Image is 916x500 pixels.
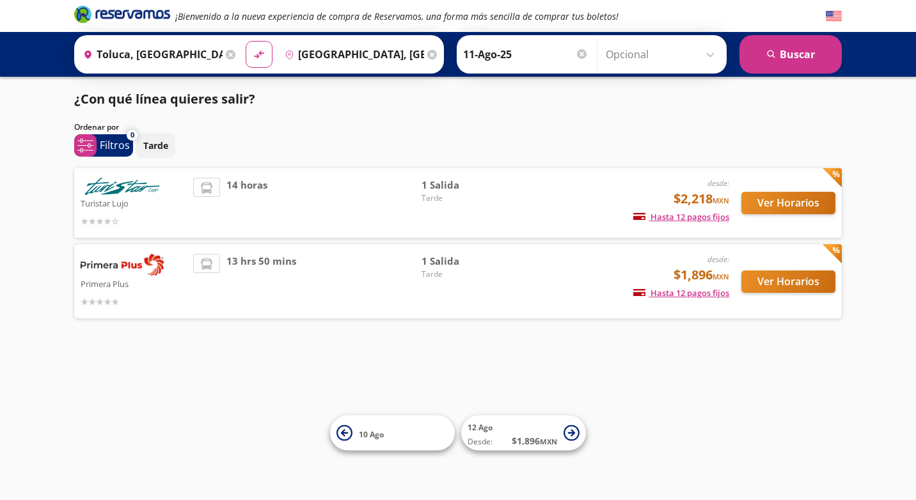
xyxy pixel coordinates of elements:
[713,272,729,281] small: MXN
[100,137,130,153] p: Filtros
[707,178,729,189] em: desde:
[81,276,187,291] p: Primera Plus
[540,437,557,446] small: MXN
[461,416,586,451] button: 12 AgoDesde:$1,896MXN
[136,133,175,158] button: Tarde
[359,428,384,439] span: 10 Ago
[826,8,842,24] button: English
[422,192,511,204] span: Tarde
[606,38,720,70] input: Opcional
[130,130,134,141] span: 0
[674,189,729,208] span: $2,218
[74,4,170,24] i: Brand Logo
[330,416,455,451] button: 10 Ago
[422,178,511,192] span: 1 Salida
[741,192,835,214] button: Ver Horarios
[422,254,511,269] span: 1 Salida
[280,38,424,70] input: Buscar Destino
[512,434,557,448] span: $ 1,896
[468,436,493,448] span: Desde:
[741,270,835,293] button: Ver Horarios
[633,211,729,223] span: Hasta 12 pagos fijos
[74,121,119,133] p: Ordenar por
[468,422,493,433] span: 12 Ago
[74,4,170,27] a: Brand Logo
[707,254,729,265] em: desde:
[78,38,223,70] input: Buscar Origen
[226,178,267,228] span: 14 horas
[674,265,729,285] span: $1,896
[81,195,187,210] p: Turistar Lujo
[81,178,164,195] img: Turistar Lujo
[74,134,133,157] button: 0Filtros
[422,269,511,280] span: Tarde
[175,10,619,22] em: ¡Bienvenido a la nueva experiencia de compra de Reservamos, una forma más sencilla de comprar tus...
[713,196,729,205] small: MXN
[74,90,255,109] p: ¿Con qué línea quieres salir?
[143,139,168,152] p: Tarde
[633,287,729,299] span: Hasta 12 pagos fijos
[463,38,588,70] input: Elegir Fecha
[81,254,164,276] img: Primera Plus
[226,254,296,309] span: 13 hrs 50 mins
[739,35,842,74] button: Buscar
